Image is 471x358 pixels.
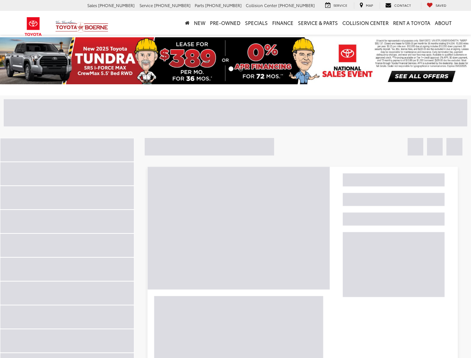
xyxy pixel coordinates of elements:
a: Finance [270,11,296,35]
span: Parts [195,2,204,8]
a: Pre-Owned [208,11,243,35]
span: [PHONE_NUMBER] [98,2,135,8]
a: Home [183,11,192,35]
span: Contact [394,3,411,7]
span: Collision Center [246,2,277,8]
span: [PHONE_NUMBER] [278,2,315,8]
img: Toyota [19,15,47,39]
a: My Saved Vehicles [421,2,452,9]
span: Sales [87,2,97,8]
a: New [192,11,208,35]
a: Specials [243,11,270,35]
a: Service [320,2,353,9]
span: Service [333,3,347,7]
span: [PHONE_NUMBER] [154,2,191,8]
a: Contact [380,2,417,9]
span: Saved [436,3,446,7]
span: Map [366,3,373,7]
span: Service [139,2,153,8]
a: Collision Center [340,11,391,35]
a: Rent a Toyota [391,11,433,35]
span: [PHONE_NUMBER] [205,2,242,8]
a: About [433,11,454,35]
img: Vic Vaughan Toyota of Boerne [55,20,109,33]
a: Map [354,2,379,9]
a: Service & Parts: Opens in a new tab [296,11,340,35]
